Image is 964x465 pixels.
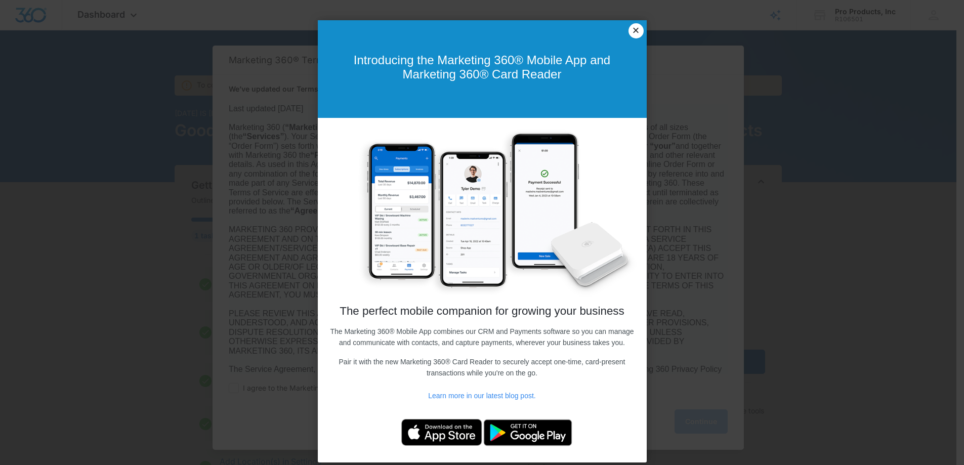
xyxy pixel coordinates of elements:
a: Close modal [628,23,644,38]
span: The perfect mobile companion for growing your business [340,305,624,317]
a: Learn more in our latest blog post. [428,392,535,400]
h1: Introducing the Marketing 360® Mobile App and Marketing 360® Card Reader [328,53,637,81]
span: Pair it with the new Marketing 360® Card Reader to securely accept one-time, card-present transac... [339,358,625,377]
span: The Marketing 360® Mobile App combines our CRM and Payments software so you can manage and commun... [330,327,634,347]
